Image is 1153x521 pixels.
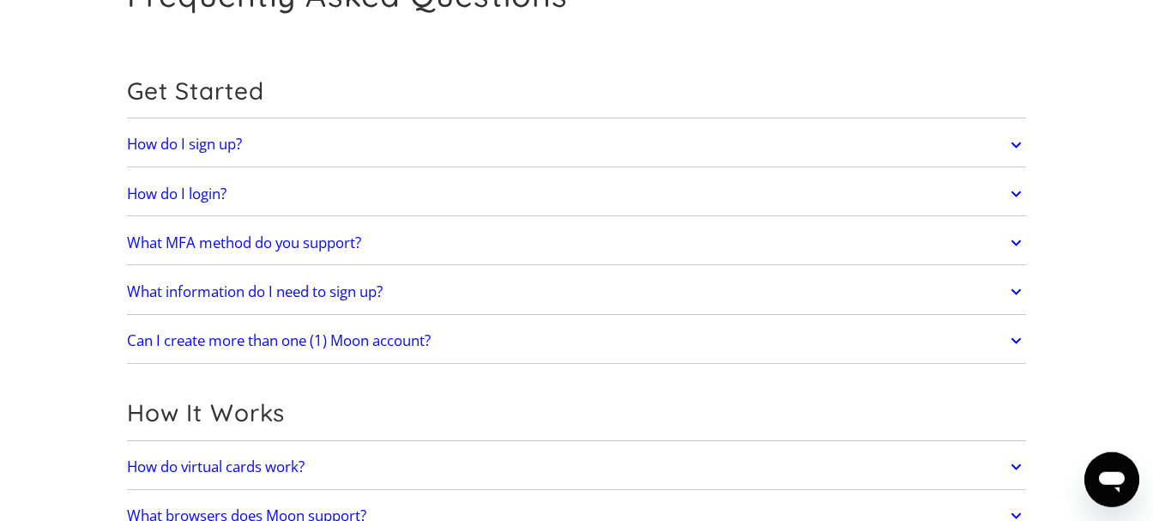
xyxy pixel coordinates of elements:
a: Can I create more than one (1) Moon account? [127,323,1026,359]
h2: Can I create more than one (1) Moon account? [127,332,431,349]
iframe: Button to launch messaging window [1084,452,1139,507]
h2: How do virtual cards work? [127,458,305,476]
a: What MFA method do you support? [127,225,1026,261]
h2: What MFA method do you support? [127,234,361,251]
h2: How do I login? [127,185,226,203]
a: How do I login? [127,176,1026,212]
a: What information do I need to sign up? [127,274,1026,310]
h2: What information do I need to sign up? [127,283,383,300]
h2: How It Works [127,398,1026,427]
h2: How do I sign up? [127,136,242,153]
a: How do I sign up? [127,127,1026,163]
h2: Get Started [127,76,1026,106]
a: How do virtual cards work? [127,449,1026,485]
